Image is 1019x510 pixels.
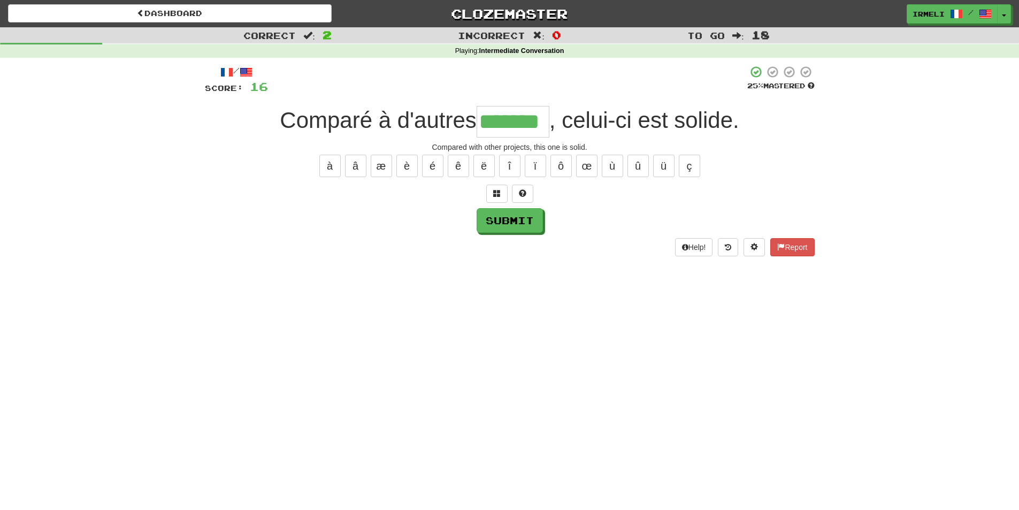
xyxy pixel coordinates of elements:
[907,4,998,24] a: Irmeli /
[549,108,739,133] span: , celui-ci est solide.
[323,28,332,41] span: 2
[422,155,443,177] button: é
[486,185,508,203] button: Switch sentence to multiple choice alt+p
[718,238,738,256] button: Round history (alt+y)
[479,47,564,55] strong: Intermediate Conversation
[732,31,744,40] span: :
[371,155,392,177] button: æ
[243,30,296,41] span: Correct
[280,108,477,133] span: Comparé à d'autres
[675,238,713,256] button: Help!
[550,155,572,177] button: ô
[770,238,814,256] button: Report
[968,9,974,16] span: /
[250,80,268,93] span: 16
[205,65,268,79] div: /
[533,31,545,40] span: :
[348,4,671,23] a: Clozemaster
[552,28,561,41] span: 0
[499,155,520,177] button: î
[477,208,543,233] button: Submit
[602,155,623,177] button: ù
[913,9,945,19] span: Irmeli
[473,155,495,177] button: ë
[345,155,366,177] button: â
[752,28,770,41] span: 18
[458,30,525,41] span: Incorrect
[747,81,815,91] div: Mastered
[512,185,533,203] button: Single letter hint - you only get 1 per sentence and score half the points! alt+h
[653,155,675,177] button: ü
[8,4,332,22] a: Dashboard
[747,81,763,90] span: 25 %
[205,142,815,153] div: Compared with other projects, this one is solid.
[687,30,725,41] span: To go
[679,155,700,177] button: ç
[627,155,649,177] button: û
[396,155,418,177] button: è
[448,155,469,177] button: ê
[303,31,315,40] span: :
[319,155,341,177] button: à
[525,155,546,177] button: ï
[205,83,243,93] span: Score:
[576,155,597,177] button: œ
